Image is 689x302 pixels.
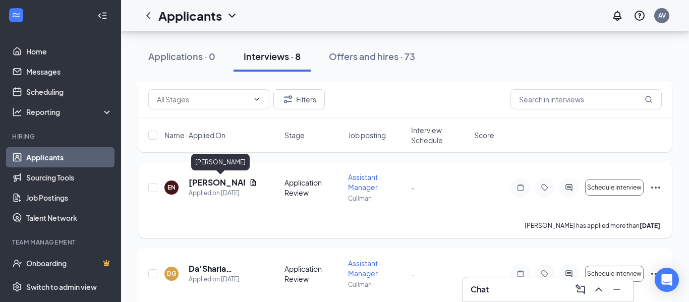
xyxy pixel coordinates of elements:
svg: ComposeMessage [575,283,587,295]
a: Job Postings [26,188,112,208]
div: Reporting [26,107,113,117]
div: Applied on [DATE] [189,274,257,284]
svg: ActiveChat [563,184,575,192]
span: Schedule interview [587,184,642,191]
a: Talent Network [26,208,112,228]
div: DG [167,269,177,278]
button: Minimize [609,281,625,297]
button: Schedule interview [585,266,644,282]
div: Application Review [284,264,341,284]
svg: Tag [539,270,551,278]
svg: Notifications [611,10,623,22]
span: Assistant Manager [348,259,378,278]
span: Assistant Manager [348,172,378,192]
button: Filter Filters [273,89,325,109]
a: Home [26,41,112,62]
b: [DATE] [640,222,660,229]
p: [PERSON_NAME] has applied more than . [525,221,662,230]
div: Open Intercom Messenger [655,268,679,292]
h5: [PERSON_NAME] [189,177,245,188]
svg: Document [249,178,257,187]
svg: ChevronUp [593,283,605,295]
svg: WorkstreamLogo [11,10,21,20]
p: Cullman [348,194,405,203]
p: Cullman [348,280,405,289]
span: Name · Applied On [164,130,225,140]
svg: Settings [12,282,22,292]
input: All Stages [157,94,249,105]
div: AV [658,11,666,20]
svg: MagnifyingGlass [645,95,653,103]
svg: Tag [539,184,551,192]
button: ChevronUp [591,281,607,297]
div: EN [167,183,176,192]
div: Applications · 0 [148,50,215,63]
h3: Chat [471,284,489,295]
span: Job posting [348,130,386,140]
svg: Note [514,270,527,278]
span: Score [474,130,494,140]
div: Applied on [DATE] [189,188,257,198]
a: Scheduling [26,82,112,102]
div: Offers and hires · 73 [329,50,415,63]
div: Interviews · 8 [244,50,301,63]
div: Application Review [284,177,341,198]
a: OnboardingCrown [26,253,112,273]
svg: QuestionInfo [634,10,646,22]
svg: Analysis [12,107,22,117]
span: - [411,269,415,278]
button: Schedule interview [585,179,644,196]
svg: Collapse [97,11,107,21]
span: Schedule interview [587,270,642,277]
div: [PERSON_NAME] [191,154,250,170]
button: ComposeMessage [572,281,589,297]
svg: ChevronDown [253,95,261,103]
svg: ChevronDown [226,10,238,22]
svg: Note [514,184,527,192]
h1: Applicants [158,7,222,24]
span: Stage [284,130,305,140]
div: Hiring [12,132,110,141]
span: Interview Schedule [411,125,468,145]
svg: Filter [282,93,294,105]
svg: Ellipses [650,268,662,280]
h5: Da’Sharia [PERSON_NAME] [189,263,257,274]
a: Messages [26,62,112,82]
svg: ChevronLeft [142,10,154,22]
svg: Minimize [611,283,623,295]
svg: Ellipses [650,182,662,194]
span: - [411,183,415,192]
input: Search in interviews [510,89,662,109]
a: Applicants [26,147,112,167]
div: Switch to admin view [26,282,97,292]
a: Sourcing Tools [26,167,112,188]
div: Team Management [12,238,110,247]
svg: ActiveChat [563,270,575,278]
